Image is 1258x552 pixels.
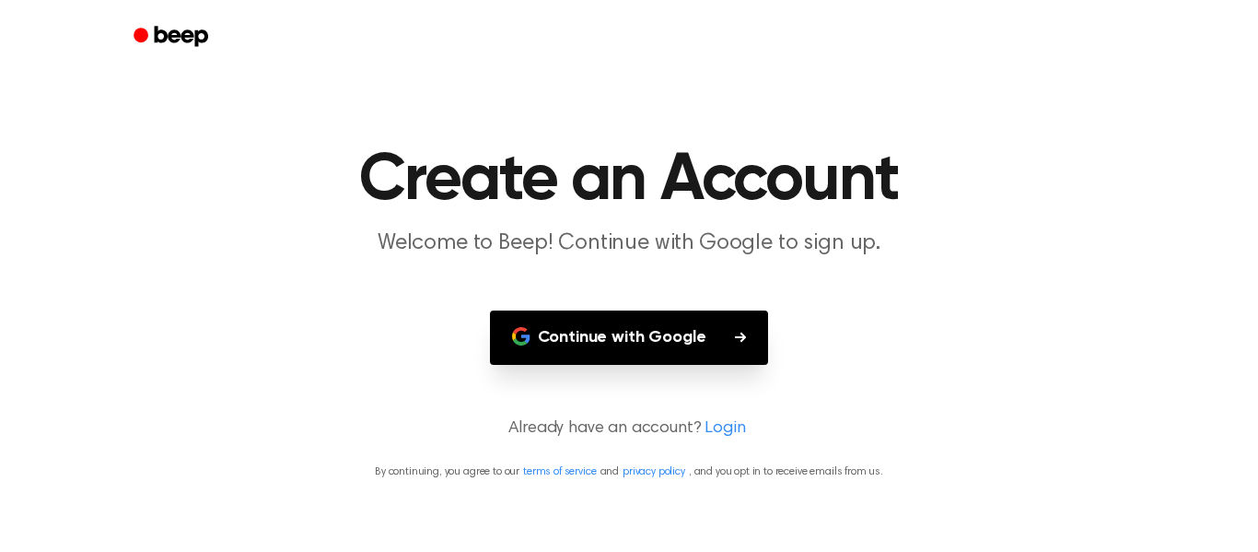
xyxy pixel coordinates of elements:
[490,311,769,365] button: Continue with Google
[121,19,225,55] a: Beep
[705,417,745,441] a: Login
[22,464,1236,480] p: By continuing, you agree to our and , and you opt in to receive emails from us.
[523,466,596,477] a: terms of service
[623,466,685,477] a: privacy policy
[22,417,1236,441] p: Already have an account?
[275,229,983,259] p: Welcome to Beep! Continue with Google to sign up.
[157,147,1101,214] h1: Create an Account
